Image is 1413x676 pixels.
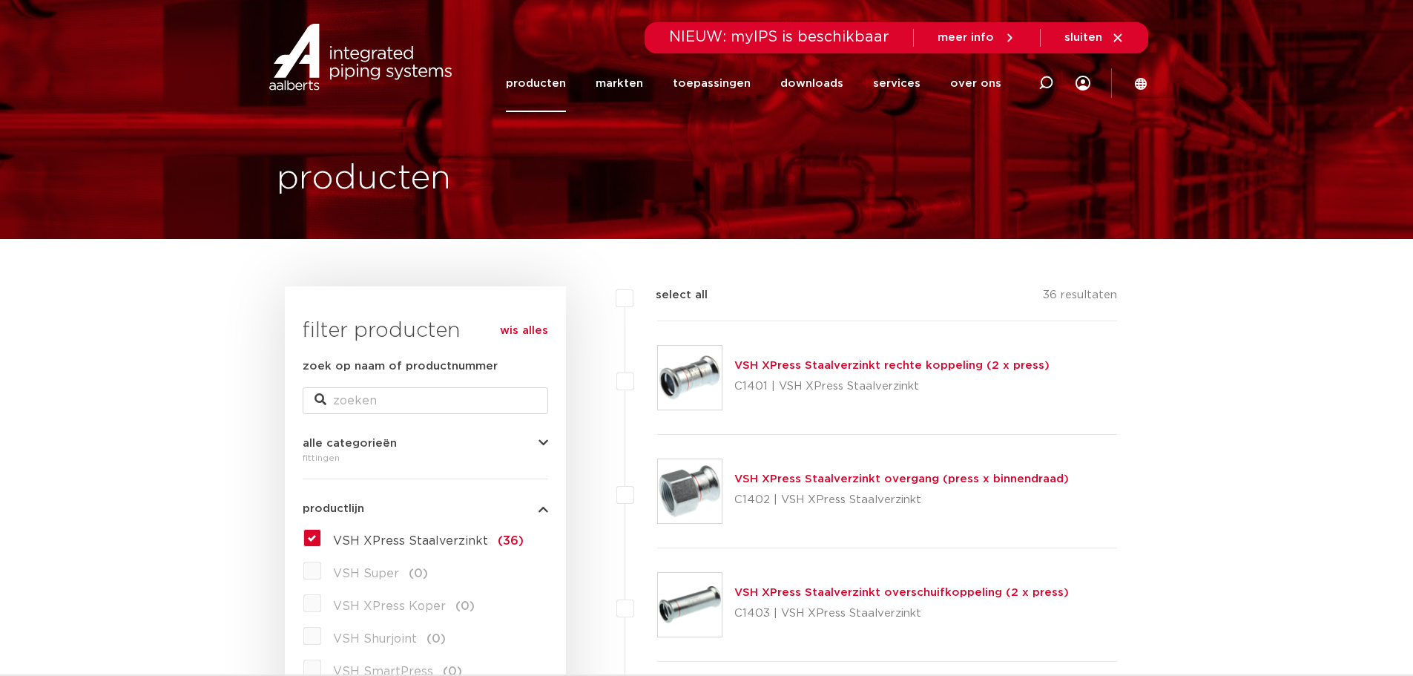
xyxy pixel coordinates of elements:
[506,55,1001,112] nav: Menu
[498,535,524,547] span: (36)
[669,30,889,45] span: NIEUW: myIPS is beschikbaar
[455,600,475,612] span: (0)
[734,587,1069,598] a: VSH XPress Staalverzinkt overschuifkoppeling (2 x press)
[950,55,1001,112] a: over ons
[303,316,548,346] h3: filter producten
[658,573,722,637] img: Thumbnail for VSH XPress Staalverzinkt overschuifkoppeling (2 x press)
[333,568,399,580] span: VSH Super
[303,438,548,449] button: alle categorieën
[1064,32,1102,43] span: sluiten
[277,155,451,203] h1: producten
[303,503,364,514] span: productlijn
[734,375,1050,398] p: C1401 | VSH XPress Staalverzinkt
[938,31,1016,45] a: meer info
[333,535,488,547] span: VSH XPress Staalverzinkt
[596,55,643,112] a: markten
[658,346,722,410] img: Thumbnail for VSH XPress Staalverzinkt rechte koppeling (2 x press)
[938,32,994,43] span: meer info
[409,568,428,580] span: (0)
[658,459,722,523] img: Thumbnail for VSH XPress Staalverzinkt overgang (press x binnendraad)
[506,55,566,112] a: producten
[303,358,498,375] label: zoek op naam of productnummer
[1064,31,1124,45] a: sluiten
[734,488,1069,512] p: C1402 | VSH XPress Staalverzinkt
[303,438,397,449] span: alle categorieën
[303,387,548,414] input: zoeken
[333,600,446,612] span: VSH XPress Koper
[333,633,417,645] span: VSH Shurjoint
[1043,286,1117,309] p: 36 resultaten
[734,473,1069,485] a: VSH XPress Staalverzinkt overgang (press x binnendraad)
[303,503,548,514] button: productlijn
[673,55,751,112] a: toepassingen
[500,322,548,340] a: wis alles
[633,286,708,304] label: select all
[426,633,446,645] span: (0)
[734,602,1069,626] p: C1403 | VSH XPress Staalverzinkt
[873,55,920,112] a: services
[303,449,548,467] div: fittingen
[734,360,1050,371] a: VSH XPress Staalverzinkt rechte koppeling (2 x press)
[780,55,843,112] a: downloads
